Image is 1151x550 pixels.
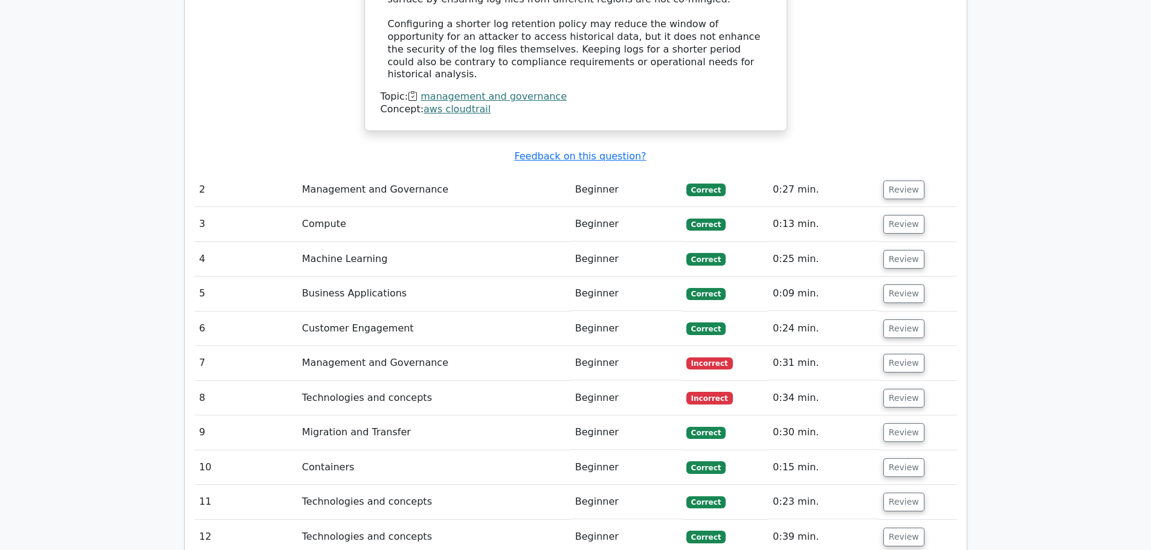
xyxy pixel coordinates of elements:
td: Beginner [570,277,682,311]
span: Correct [686,531,726,543]
button: Review [883,528,924,546]
button: Review [883,389,924,408]
td: Technologies and concepts [297,485,570,519]
a: aws cloudtrail [424,103,491,115]
button: Review [883,284,924,303]
td: 0:25 min. [768,242,879,277]
td: Management and Governance [297,346,570,380]
td: 5 [195,277,297,311]
td: Beginner [570,312,682,346]
td: 0:30 min. [768,415,879,450]
td: Migration and Transfer [297,415,570,450]
td: Beginner [570,415,682,450]
td: 0:34 min. [768,381,879,415]
a: Feedback on this question? [514,150,646,162]
td: 0:31 min. [768,346,879,380]
a: management and governance [421,91,567,102]
div: Concept: [381,103,771,116]
button: Review [883,423,924,442]
button: Review [883,215,924,234]
span: Correct [686,322,726,334]
span: Incorrect [686,357,733,369]
span: Correct [686,184,726,196]
td: 8 [195,381,297,415]
td: Beginner [570,485,682,519]
button: Review [883,181,924,199]
button: Review [883,493,924,511]
td: Containers [297,450,570,485]
td: 6 [195,312,297,346]
span: Incorrect [686,392,733,404]
button: Review [883,354,924,373]
td: 0:13 min. [768,207,879,241]
td: 0:27 min. [768,173,879,207]
td: Beginner [570,242,682,277]
td: Compute [297,207,570,241]
td: 2 [195,173,297,207]
td: Beginner [570,207,682,241]
span: Correct [686,496,726,508]
span: Correct [686,253,726,265]
td: 3 [195,207,297,241]
td: 11 [195,485,297,519]
button: Review [883,319,924,338]
td: Customer Engagement [297,312,570,346]
td: 0:09 min. [768,277,879,311]
td: Technologies and concepts [297,381,570,415]
td: Beginner [570,346,682,380]
td: Business Applications [297,277,570,311]
td: Management and Governance [297,173,570,207]
td: Machine Learning [297,242,570,277]
td: 4 [195,242,297,277]
td: Beginner [570,381,682,415]
span: Correct [686,427,726,439]
td: 7 [195,346,297,380]
td: Beginner [570,173,682,207]
td: 0:15 min. [768,450,879,485]
button: Review [883,250,924,269]
span: Correct [686,461,726,473]
td: 9 [195,415,297,450]
div: Topic: [381,91,771,103]
td: 10 [195,450,297,485]
span: Correct [686,288,726,300]
td: Beginner [570,450,682,485]
button: Review [883,458,924,477]
td: 0:23 min. [768,485,879,519]
td: 0:24 min. [768,312,879,346]
span: Correct [686,219,726,231]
